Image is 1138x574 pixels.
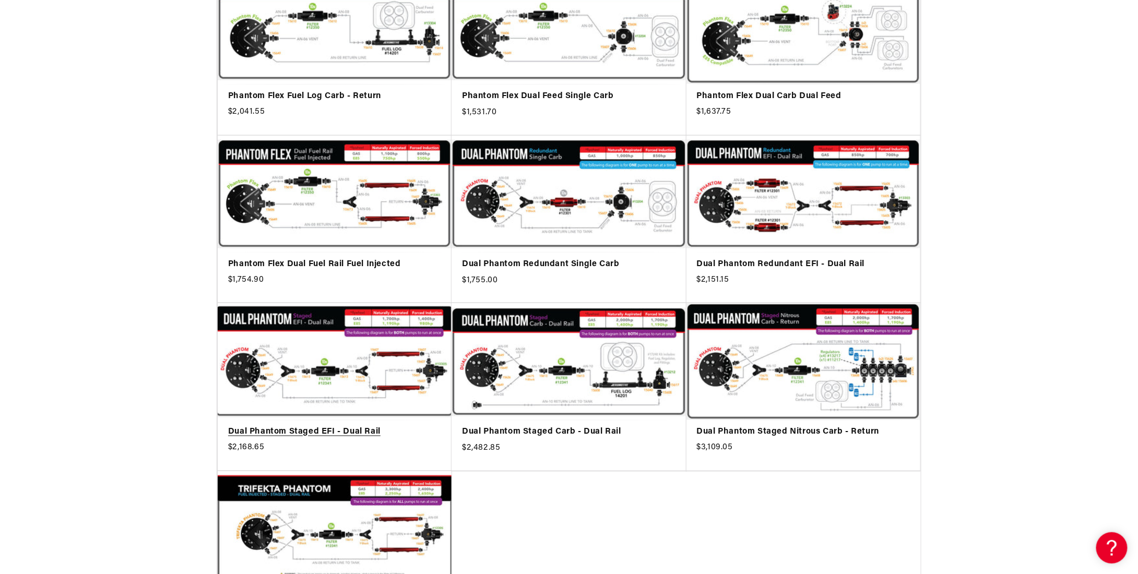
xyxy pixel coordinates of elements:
a: Dual Phantom Redundant Single Carb [462,258,675,271]
a: Dual Phantom Redundant EFI - Dual Rail [697,258,910,271]
a: Phantom Flex Dual Fuel Rail Fuel Injected [228,258,441,271]
a: Phantom Flex Dual Feed Single Carb [462,90,675,103]
a: Phantom Flex Dual Carb Dual Feed [697,90,910,103]
a: Dual Phantom Staged Nitrous Carb - Return [697,426,910,439]
a: Dual Phantom Staged Carb - Dual Rail [462,426,675,439]
a: Phantom Flex Fuel Log Carb - Return [228,90,441,103]
a: Dual Phantom Staged EFI - Dual Rail [228,426,441,439]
